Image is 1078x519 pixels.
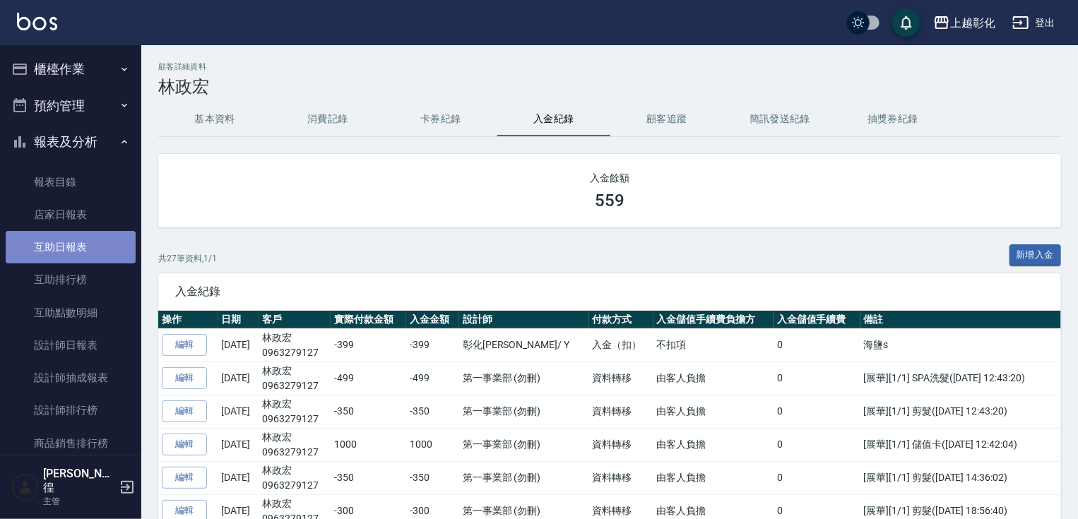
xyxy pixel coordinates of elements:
[6,88,136,124] button: 預約管理
[218,311,259,329] th: 日期
[595,191,624,210] h3: 559
[406,395,459,428] td: -350
[271,102,384,136] button: 消費記錄
[589,311,653,329] th: 付款方式
[459,395,589,428] td: 第一事業部 (勿刪)
[860,328,1061,362] td: 海鹽s
[860,311,1061,329] th: 備註
[6,329,136,362] a: 設計師日報表
[406,461,459,494] td: -350
[774,362,860,395] td: 0
[158,311,218,329] th: 操作
[860,428,1061,461] td: [展華][1/1] 儲值卡([DATE] 12:42:04)
[331,428,406,461] td: 1000
[262,412,327,426] p: 0963279127
[653,328,774,362] td: 不扣項
[860,395,1061,428] td: [展華][1/1] 剪髮([DATE] 12:43:20)
[175,171,1044,185] h2: 入金餘額
[6,198,136,231] a: 店家日報表
[162,434,207,455] a: 編輯
[860,362,1061,395] td: [展華][1/1] SPA洗髮([DATE] 12:43:20)
[6,362,136,394] a: 設計師抽成報表
[459,428,589,461] td: 第一事業部 (勿刪)
[158,102,271,136] button: 基本資料
[262,478,327,493] p: 0963279127
[218,328,259,362] td: [DATE]
[331,461,406,494] td: -350
[11,473,40,501] img: Person
[774,428,860,461] td: 0
[653,311,774,329] th: 入金儲值手續費負擔方
[459,461,589,494] td: 第一事業部 (勿刪)
[836,102,949,136] button: 抽獎券紀錄
[331,328,406,362] td: -399
[6,51,136,88] button: 櫃檯作業
[43,495,115,508] p: 主管
[1007,10,1061,36] button: 登出
[1009,244,1062,266] button: 新增入金
[459,311,589,329] th: 設計師
[589,328,653,362] td: 入金（扣）
[774,328,860,362] td: 0
[6,166,136,198] a: 報表目錄
[331,395,406,428] td: -350
[6,427,136,460] a: 商品銷售排行榜
[259,311,331,329] th: 客戶
[497,102,610,136] button: 入金紀錄
[259,395,331,428] td: 林政宏
[6,263,136,296] a: 互助排行榜
[406,311,459,329] th: 入金金額
[860,461,1061,494] td: [展華][1/1] 剪髮([DATE] 14:36:02)
[723,102,836,136] button: 簡訊發送紀錄
[653,362,774,395] td: 由客人負擔
[262,345,327,360] p: 0963279127
[218,428,259,461] td: [DATE]
[162,467,207,489] a: 編輯
[774,395,860,428] td: 0
[162,400,207,422] a: 編輯
[331,362,406,395] td: -499
[17,13,57,30] img: Logo
[218,362,259,395] td: [DATE]
[406,328,459,362] td: -399
[406,428,459,461] td: 1000
[262,445,327,460] p: 0963279127
[158,252,217,265] p: 共 27 筆資料, 1 / 1
[459,362,589,395] td: 第一事業部 (勿刪)
[262,378,327,393] p: 0963279127
[653,395,774,428] td: 由客人負擔
[259,362,331,395] td: 林政宏
[218,395,259,428] td: [DATE]
[175,285,1044,299] span: 入金紀錄
[774,461,860,494] td: 0
[331,311,406,329] th: 實際付款金額
[259,328,331,362] td: 林政宏
[589,395,653,428] td: 資料轉移
[589,428,653,461] td: 資料轉移
[610,102,723,136] button: 顧客追蹤
[162,334,207,356] a: 編輯
[406,362,459,395] td: -499
[6,124,136,160] button: 報表及分析
[158,77,1061,97] h3: 林政宏
[384,102,497,136] button: 卡券紀錄
[892,8,920,37] button: save
[6,231,136,263] a: 互助日報表
[589,362,653,395] td: 資料轉移
[259,428,331,461] td: 林政宏
[589,461,653,494] td: 資料轉移
[928,8,1001,37] button: 上越彰化
[774,311,860,329] th: 入金儲值手續費
[6,394,136,426] a: 設計師排行榜
[459,328,589,362] td: 彰化[PERSON_NAME] / Y
[6,297,136,329] a: 互助點數明細
[158,62,1061,71] h2: 顧客詳細資料
[259,461,331,494] td: 林政宏
[162,367,207,389] a: 編輯
[653,428,774,461] td: 由客人負擔
[950,14,995,32] div: 上越彰化
[43,467,115,495] h5: [PERSON_NAME]徨
[653,461,774,494] td: 由客人負擔
[218,461,259,494] td: [DATE]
